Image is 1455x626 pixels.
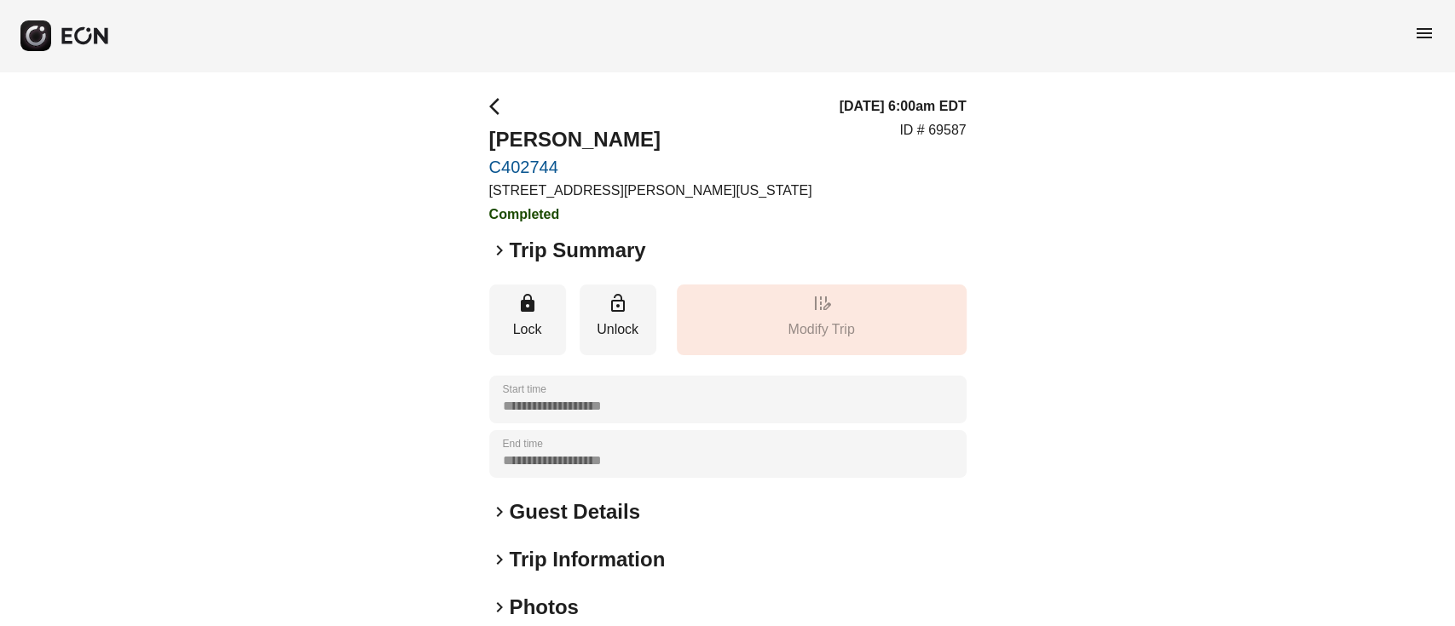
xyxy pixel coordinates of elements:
[510,237,646,264] h2: Trip Summary
[489,157,812,177] a: C402744
[510,546,666,573] h2: Trip Information
[489,502,510,522] span: keyboard_arrow_right
[489,96,510,117] span: arrow_back_ios
[517,293,538,313] span: lock
[489,240,510,261] span: keyboard_arrow_right
[489,181,812,201] p: [STREET_ADDRESS][PERSON_NAME][US_STATE]
[1414,23,1435,43] span: menu
[489,597,510,617] span: keyboard_arrow_right
[839,96,966,117] h3: [DATE] 6:00am EDT
[580,284,656,355] button: Unlock
[899,120,966,141] p: ID # 69587
[608,293,628,313] span: lock_open
[510,594,579,621] h2: Photos
[498,319,557,340] p: Lock
[489,126,812,153] h2: [PERSON_NAME]
[489,549,510,570] span: keyboard_arrow_right
[588,319,648,340] p: Unlock
[510,498,640,525] h2: Guest Details
[489,204,812,225] h3: Completed
[489,284,566,355] button: Lock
